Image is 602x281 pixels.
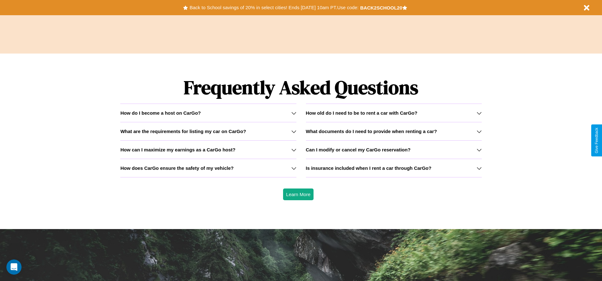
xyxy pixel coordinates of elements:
[306,129,437,134] h3: What documents do I need to provide when renting a car?
[306,147,411,152] h3: Can I modify or cancel my CarGo reservation?
[188,3,360,12] button: Back to School savings of 20% in select cities! Ends [DATE] 10am PT.Use code:
[120,71,481,104] h1: Frequently Asked Questions
[120,129,246,134] h3: What are the requirements for listing my car on CarGo?
[120,147,235,152] h3: How can I maximize my earnings as a CarGo host?
[306,165,432,171] h3: Is insurance included when I rent a car through CarGo?
[120,110,201,116] h3: How do I become a host on CarGo?
[6,259,22,275] iframe: Intercom live chat
[360,5,402,10] b: BACK2SCHOOL20
[120,165,234,171] h3: How does CarGo ensure the safety of my vehicle?
[306,110,418,116] h3: How old do I need to be to rent a car with CarGo?
[283,188,314,200] button: Learn More
[594,128,599,153] div: Give Feedback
